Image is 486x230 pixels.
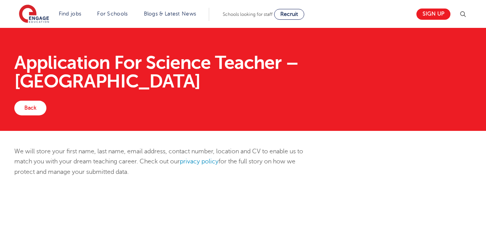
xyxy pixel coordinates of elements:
img: Engage Education [19,5,49,24]
a: Sign up [416,9,450,20]
p: We will store your first name, last name, email address, contact number, location and CV to enabl... [14,146,315,177]
a: Blogs & Latest News [144,11,196,17]
a: privacy policy [180,158,218,165]
span: Schools looking for staff [223,12,273,17]
a: Recruit [274,9,304,20]
a: Back [14,101,46,115]
h1: Application For Science Teacher – [GEOGRAPHIC_DATA] [14,53,472,91]
a: For Schools [97,11,128,17]
a: Find jobs [59,11,82,17]
span: Recruit [280,11,298,17]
